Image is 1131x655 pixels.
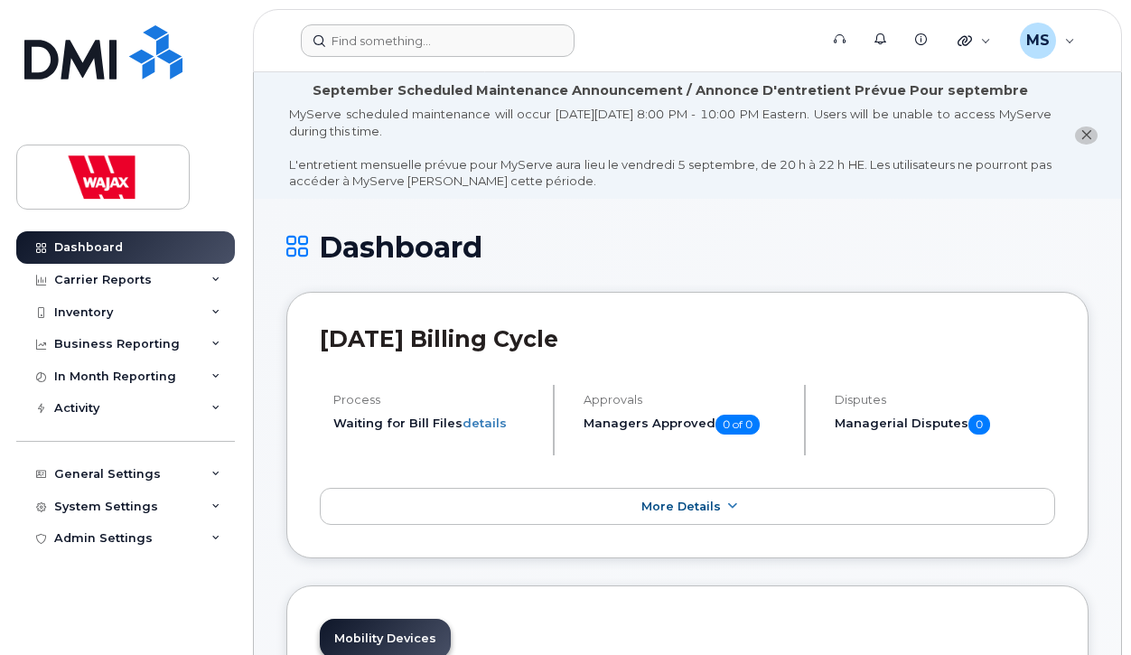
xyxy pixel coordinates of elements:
[333,415,537,432] li: Waiting for Bill Files
[1075,126,1098,145] button: close notification
[641,500,721,513] span: More Details
[286,231,1089,263] h1: Dashboard
[320,325,1055,352] h2: [DATE] Billing Cycle
[715,415,760,435] span: 0 of 0
[289,106,1052,190] div: MyServe scheduled maintenance will occur [DATE][DATE] 8:00 PM - 10:00 PM Eastern. Users will be u...
[835,415,1055,435] h5: Managerial Disputes
[584,415,788,435] h5: Managers Approved
[584,393,788,407] h4: Approvals
[968,415,990,435] span: 0
[313,81,1028,100] div: September Scheduled Maintenance Announcement / Annonce D'entretient Prévue Pour septembre
[333,393,537,407] h4: Process
[835,393,1055,407] h4: Disputes
[463,416,507,430] a: details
